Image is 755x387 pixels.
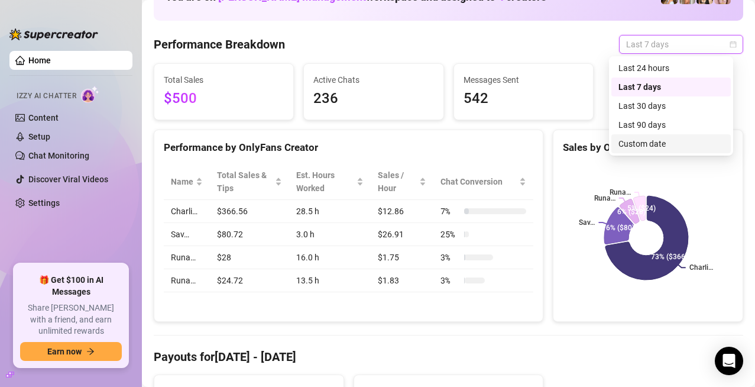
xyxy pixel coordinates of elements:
[611,134,731,153] div: Custom date
[164,246,210,269] td: Runa…
[210,164,289,200] th: Total Sales & Tips
[464,73,584,86] span: Messages Sent
[164,200,210,223] td: Charli…
[371,164,434,200] th: Sales / Hour
[20,302,122,337] span: Share [PERSON_NAME] with a friend, and earn unlimited rewards
[313,73,433,86] span: Active Chats
[210,246,289,269] td: $28
[86,347,95,356] span: arrow-right
[210,269,289,292] td: $24.72
[378,169,417,195] span: Sales / Hour
[17,91,76,102] span: Izzy AI Chatter
[289,269,371,292] td: 13.5 h
[164,223,210,246] td: Sav…
[440,274,459,287] span: 3 %
[289,223,371,246] td: 3.0 h
[28,56,51,65] a: Home
[47,347,82,356] span: Earn now
[464,88,584,110] span: 542
[296,169,354,195] div: Est. Hours Worked
[618,118,724,131] div: Last 90 days
[618,99,724,112] div: Last 30 days
[28,132,50,141] a: Setup
[610,188,631,196] text: Runa…
[28,151,89,160] a: Chat Monitoring
[217,169,273,195] span: Total Sales & Tips
[433,164,533,200] th: Chat Conversion
[164,88,284,110] span: $500
[371,269,434,292] td: $1.83
[440,205,459,218] span: 7 %
[9,28,98,40] img: logo-BBDzfeDw.svg
[715,347,743,375] div: Open Intercom Messenger
[289,246,371,269] td: 16.0 h
[626,36,736,53] span: Last 7 days
[28,198,60,208] a: Settings
[164,269,210,292] td: Runa…
[440,228,459,241] span: 25 %
[164,73,284,86] span: Total Sales
[618,80,724,93] div: Last 7 days
[164,164,210,200] th: Name
[579,218,595,227] text: Sav…
[689,263,713,272] text: Charli…
[313,88,433,110] span: 236
[611,59,731,78] div: Last 24 hours
[28,175,108,184] a: Discover Viral Videos
[81,86,99,103] img: AI Chatter
[371,223,434,246] td: $26.91
[611,78,731,96] div: Last 7 days
[154,36,285,53] h4: Performance Breakdown
[594,194,615,202] text: Runa…
[171,175,193,188] span: Name
[440,251,459,264] span: 3 %
[210,200,289,223] td: $366.56
[730,41,737,48] span: calendar
[154,349,743,365] h4: Payouts for [DATE] - [DATE]
[210,223,289,246] td: $80.72
[440,175,517,188] span: Chat Conversion
[563,140,733,156] div: Sales by OnlyFans Creator
[611,115,731,134] div: Last 90 days
[28,113,59,122] a: Content
[371,246,434,269] td: $1.75
[618,137,724,150] div: Custom date
[6,370,14,379] span: build
[289,200,371,223] td: 28.5 h
[164,140,533,156] div: Performance by OnlyFans Creator
[618,62,724,75] div: Last 24 hours
[20,275,122,298] span: 🎁 Get $100 in AI Messages
[20,342,122,361] button: Earn nowarrow-right
[371,200,434,223] td: $12.86
[611,96,731,115] div: Last 30 days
